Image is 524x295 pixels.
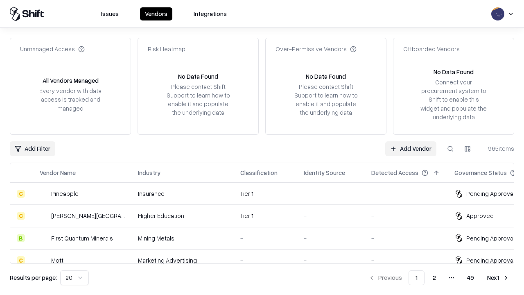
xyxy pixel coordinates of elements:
[240,168,278,177] div: Classification
[481,144,514,153] div: 965 items
[164,82,232,117] div: Please contact Shift Support to learn how to enable it and populate the underlying data
[40,212,48,220] img: Reichman University
[51,211,125,220] div: [PERSON_NAME][GEOGRAPHIC_DATA]
[17,212,25,220] div: C
[40,190,48,198] img: Pineapple
[371,234,441,243] div: -
[371,168,418,177] div: Detected Access
[43,76,99,85] div: All Vendors Managed
[140,7,172,20] button: Vendors
[178,72,218,81] div: No Data Found
[466,211,494,220] div: Approved
[304,234,358,243] div: -
[148,45,185,53] div: Risk Heatmap
[138,234,227,243] div: Mining Metals
[51,234,113,243] div: First Quantum Minerals
[138,256,227,265] div: Marketing Advertising
[17,190,25,198] div: C
[240,234,291,243] div: -
[51,189,79,198] div: Pineapple
[240,189,291,198] div: Tier 1
[276,45,357,53] div: Over-Permissive Vendors
[420,78,488,121] div: Connect your procurement system to Shift to enable this widget and populate the underlying data
[40,168,76,177] div: Vendor Name
[385,141,436,156] a: Add Vendor
[371,256,441,265] div: -
[138,168,160,177] div: Industry
[304,168,345,177] div: Identity Source
[10,141,55,156] button: Add Filter
[138,211,227,220] div: Higher Education
[426,270,443,285] button: 2
[240,256,291,265] div: -
[36,86,104,112] div: Every vendor with data access is tracked and managed
[40,256,48,264] img: Motti
[304,189,358,198] div: -
[96,7,124,20] button: Issues
[10,273,57,282] p: Results per page:
[371,211,441,220] div: -
[482,270,514,285] button: Next
[240,211,291,220] div: Tier 1
[17,256,25,264] div: C
[40,234,48,242] img: First Quantum Minerals
[403,45,460,53] div: Offboarded Vendors
[466,234,515,243] div: Pending Approval
[454,168,507,177] div: Governance Status
[434,68,474,76] div: No Data Found
[51,256,65,265] div: Motti
[138,189,227,198] div: Insurance
[292,82,360,117] div: Please contact Shift Support to learn how to enable it and populate the underlying data
[306,72,346,81] div: No Data Found
[409,270,425,285] button: 1
[304,256,358,265] div: -
[189,7,232,20] button: Integrations
[364,270,514,285] nav: pagination
[17,234,25,242] div: B
[466,189,515,198] div: Pending Approval
[20,45,85,53] div: Unmanaged Access
[466,256,515,265] div: Pending Approval
[371,189,441,198] div: -
[461,270,481,285] button: 49
[304,211,358,220] div: -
